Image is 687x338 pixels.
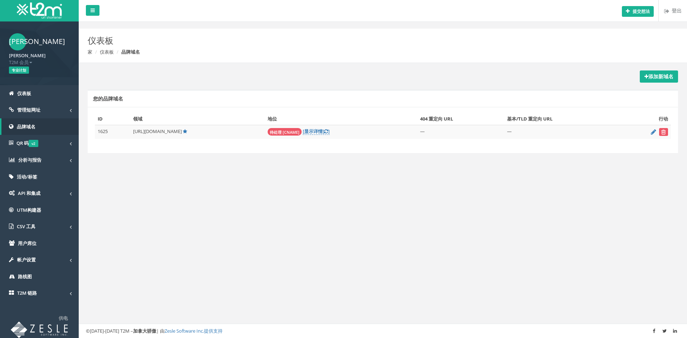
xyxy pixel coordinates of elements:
[633,8,650,14] font: 提交想法
[303,128,330,135] a: [显示详情]]
[18,240,36,246] font: 用户席位
[121,49,140,55] font: 品牌域名
[9,36,65,46] font: [PERSON_NAME]
[165,328,223,334] a: Zesle Software Inc.提供支持
[17,290,37,296] font: T2M 链路
[98,116,103,122] font: ID
[507,116,552,122] font: 基本/TLD 重定向 URL
[303,128,304,134] font: [
[133,128,182,134] font: [URL][DOMAIN_NAME]
[622,6,654,17] button: 提交想法
[12,68,26,73] font: 专业计划
[59,315,68,321] font: 供电
[640,70,678,83] a: 添加新域名
[268,116,277,122] font: 地位
[659,116,668,122] font: 行动
[9,59,29,65] font: T2M 会员
[17,123,35,130] font: 品牌域名
[9,50,70,65] a: [PERSON_NAME] T2M 会员
[88,49,92,55] a: 家
[648,73,673,80] font: 添加新域名
[328,128,330,134] font: ]
[17,223,35,230] font: CSV 工具
[18,157,42,163] font: 分析与报告
[17,3,62,19] img: T2M
[11,322,68,338] img: T2M URL 缩短器由 Zesle Software Inc. 提供支持。
[31,141,35,146] font: v2
[100,49,114,55] a: 仪表板
[420,116,453,122] font: 404 重定向 URL
[86,328,133,334] font: ©[DATE]-[DATE] T2M –
[507,128,512,134] font: —
[17,207,41,213] font: UTM构建器
[133,116,142,122] font: 领域
[156,328,165,334] font: | 由
[304,128,313,134] font: 显示
[183,128,187,134] a: 默认
[16,140,29,146] font: QR 码
[18,190,40,196] font: API 和集成
[133,328,156,334] font: 加拿大骄傲
[420,128,425,134] font: —
[17,107,40,113] font: 管理短网址
[18,273,32,280] font: 路线图
[98,128,108,134] font: 1625
[17,256,36,263] font: 帐户设置
[88,34,113,46] font: 仪表板
[270,129,299,135] font: 待处理 [CNAME]
[17,90,31,97] font: 仪表板
[93,95,123,102] font: 您的品牌域名
[17,173,37,180] font: 活动/标签
[313,128,324,134] font: 详情]
[9,52,45,59] font: [PERSON_NAME]
[672,7,682,14] font: 登出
